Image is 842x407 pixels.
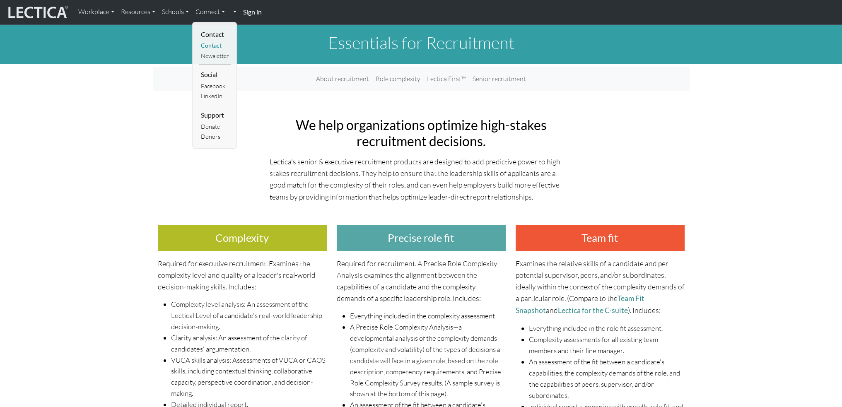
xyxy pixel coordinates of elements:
[529,323,685,334] li: Everything included in the role fit assessment.
[337,225,506,251] h3: Precise role fit
[243,8,262,16] strong: Sign in
[529,356,685,401] li: An assessment of the fit between a candidate's capabilities, the complexity demands of the role, ...
[158,258,327,292] p: Required for executive recruitment. Examines the complexity level and quality of a leader's real-...
[171,355,327,400] li: VUCA skills analysis: Assessments of VUCA or CAOS skills, including contextual thinking, collabor...
[199,28,231,41] li: Contact
[469,70,529,87] a: Senior recruitment
[240,3,265,21] a: Sign in
[313,70,372,87] a: About recruitment
[199,122,231,132] a: Donate
[558,306,628,315] a: Lectica for the C-suite
[6,5,68,20] img: lecticalive
[75,3,118,21] a: Workplace
[199,81,231,92] a: Facebook
[199,51,231,61] a: Newsletter
[337,258,506,304] p: Required for recruitment. A Precise Role Complexity Analysis examines the alignment between the c...
[158,225,327,251] h3: Complexity
[372,70,424,87] a: Role complexity
[516,258,685,317] p: Examines the relative skills of a candidate and per potential supervisor, peers, and/or subordina...
[199,132,231,142] a: Donors
[270,117,573,149] h2: We help organizations optimize high-stakes recruitment decisions.
[350,311,506,322] li: Everything included in the complexity assessment
[529,334,685,356] li: Complexity assessments for all existing team members and their line manager.
[153,33,690,53] h1: Essentials for Recruitment
[171,332,327,355] li: Clarity analysis: An assessment of the clarity of candidates' argumentation.
[159,3,192,21] a: Schools
[270,156,573,202] p: Lectica's senior & executive recruitment products are designed to add predictive power to high-st...
[516,225,685,251] h3: Team fit
[199,68,231,81] li: Social
[192,3,228,21] a: Connect
[350,322,506,400] li: A Precise Role Complexity Analysis—a developmental analysis of the complexity demands (complexity...
[199,108,231,122] li: Support
[199,41,231,51] a: Contact
[118,3,159,21] a: Resources
[424,70,469,87] a: Lectica First™
[171,299,327,332] li: Complexity level analysis: An assessment of the Lectical Level of a candidate's real-world leader...
[199,91,231,101] a: LinkedIn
